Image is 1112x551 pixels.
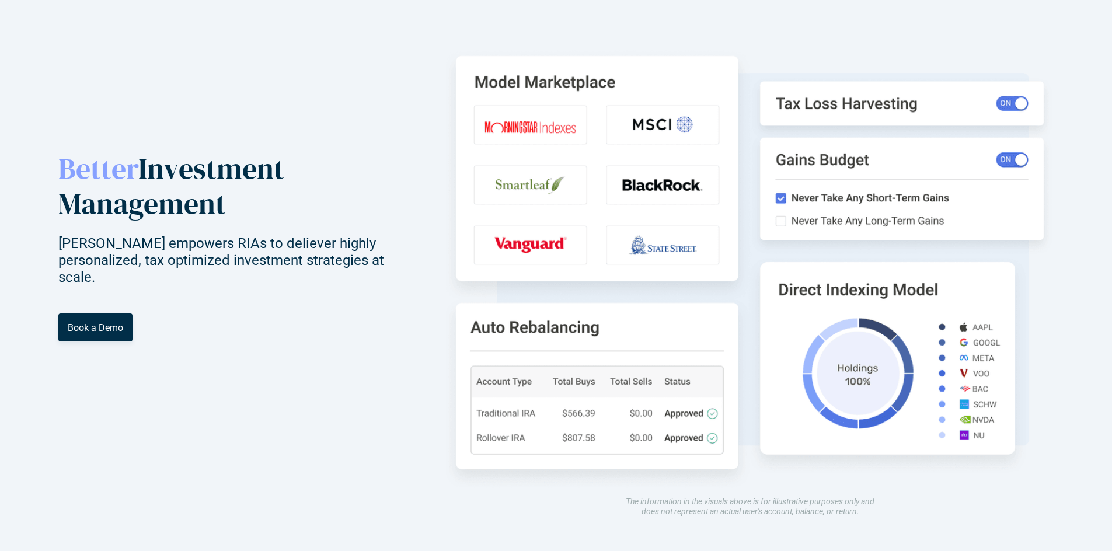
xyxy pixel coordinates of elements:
em: The information in the visuals above is for illustrative purposes only and [626,497,874,506]
p: [PERSON_NAME] empowers RIAs to deliever highly personalized, tax optimized investment strategies ... [58,235,389,285]
span: Better [58,148,138,189]
p: Investment Management [58,151,416,221]
a: Book a Demo [58,313,133,341]
em: does not represent an actual user's account, balance, or return. [641,506,859,515]
p: Book a Demo [68,322,123,333]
